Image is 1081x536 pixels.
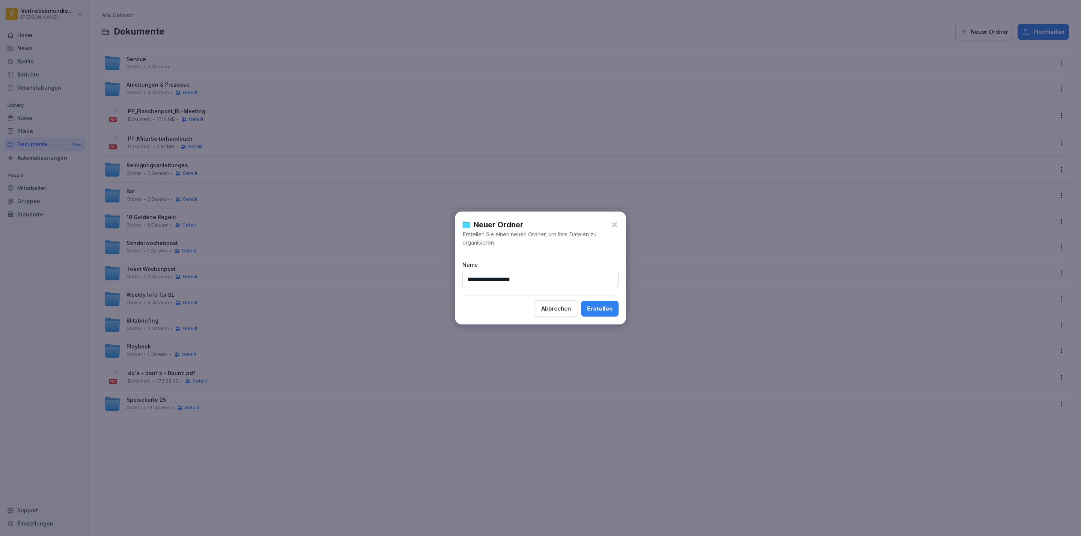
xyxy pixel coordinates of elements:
div: Erstellen [587,305,613,313]
button: Erstellen [581,301,619,317]
button: Abbrechen [535,300,577,317]
div: Abbrechen [541,305,571,313]
h1: Neuer Ordner [473,219,523,230]
p: Erstellen Sie einen neuen Ordner, um Ihre Dateien zu organisieren [462,230,619,247]
p: Name [462,261,619,269]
